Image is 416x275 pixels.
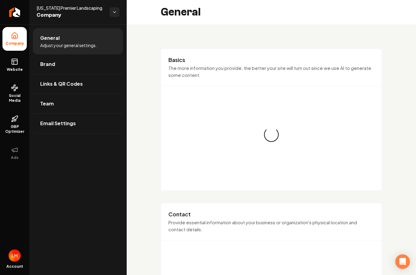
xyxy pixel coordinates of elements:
a: GBP Optimizer [2,110,27,139]
span: Team [40,100,54,107]
span: Adjust your general settings. [40,42,97,48]
p: The more information you provide, the better your site will turn out since we use AI to generate ... [168,65,374,78]
a: Team [33,94,123,113]
a: Links & QR Codes [33,74,123,94]
img: Luis Hernandez [9,249,21,262]
span: [US_STATE] Premier Landscaping [37,5,105,11]
span: Account [6,264,23,269]
span: Links & QR Codes [40,80,83,88]
div: Loading [263,126,280,143]
span: Company [3,41,26,46]
span: GBP Optimizer [2,124,27,134]
h3: Basics [168,56,374,64]
span: Ads [9,155,21,160]
p: Provide essential information about your business or organization's physical location and contact... [168,219,374,233]
button: Open user button [9,249,21,262]
a: Website [2,53,27,77]
a: Social Media [2,79,27,108]
span: Social Media [2,93,27,103]
a: Brand [33,54,123,74]
span: Email Settings [40,120,76,127]
a: Email Settings [33,114,123,133]
span: Website [4,67,25,72]
span: General [40,34,60,42]
span: Company [37,11,105,19]
div: Open Intercom Messenger [395,254,410,269]
img: Rebolt Logo [9,7,20,17]
span: Brand [40,60,55,68]
h2: General [161,6,201,18]
h3: Contact [168,211,374,218]
button: Ads [2,141,27,165]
